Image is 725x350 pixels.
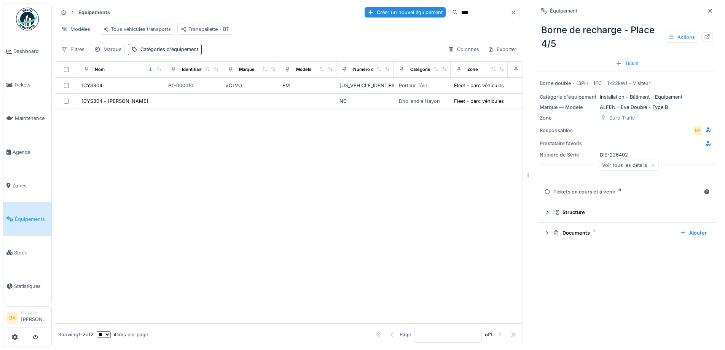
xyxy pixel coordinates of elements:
[540,93,597,101] div: Catégorie d'équipement
[95,66,105,73] div: Nom
[540,151,597,158] div: Numéro de Série
[544,188,701,195] div: Tickets en cours et à venir
[553,209,707,216] div: Structure
[353,66,388,73] div: Numéro de Série
[540,104,714,111] div: ALFEN — Eve Double - Type B
[282,82,333,89] div: FM
[6,312,18,324] li: BA
[454,82,504,89] div: Fleet - parc véhicules
[541,205,713,219] summary: Structure
[540,127,597,134] div: Responsables
[541,185,713,199] summary: Tickets en cours et à venir0
[540,114,597,121] div: Zone
[3,202,51,236] a: Équipements
[97,331,148,338] div: items per page
[540,140,597,147] div: Prestataire favoris
[665,32,698,43] div: Actions
[103,26,171,33] div: Tous véhicules transports
[3,236,51,269] a: Stock
[296,66,312,73] div: Modèle
[454,97,504,105] div: Fleet - parc véhicules
[182,66,219,73] div: Identifiant interne
[485,331,492,338] strong: of 1
[339,82,390,89] div: [US_VEHICLE_IDENTIFICATION_NUMBER]
[613,58,642,69] div: Ticket
[104,46,121,53] div: Marque
[3,68,51,102] a: Tickets
[239,66,255,73] div: Marque
[3,102,51,135] a: Maintenance
[339,97,390,105] div: NC
[168,82,219,89] div: PT-000010
[540,80,714,87] div: Borne double - (3PH - 1FC - 1x22kW) - Visiteur
[400,331,411,338] div: Page
[467,66,478,73] div: Zone
[540,151,714,158] div: DIE-226402
[540,104,597,111] div: Marque — Modèle
[399,82,427,89] div: Porteur Tôlé
[3,269,51,303] a: Statistiques
[15,115,48,122] span: Maintenance
[3,35,51,68] a: Dashboard
[16,8,39,30] img: Badge_color-CXgf-gQk.svg
[550,7,577,14] div: Équipement
[3,169,51,202] a: Zones
[609,114,635,121] div: Euro Trafic
[81,82,102,89] div: 1CYS304
[692,125,703,136] div: BA
[6,310,48,328] a: BA Manager[PERSON_NAME]
[540,93,714,101] div: Installation - Bâtiment - Equipement
[58,24,94,35] div: Modèles
[365,7,446,18] div: Créer un nouvel équipement
[12,182,48,189] span: Zones
[21,310,48,315] div: Manager
[553,229,674,237] div: Documents
[81,97,148,105] div: 1CYS304 - [PERSON_NAME]
[14,249,48,256] span: Stock
[21,310,48,326] li: [PERSON_NAME]
[399,97,440,105] div: Dhollandia Hayon
[58,44,88,55] div: Filtres
[181,26,229,33] div: Transpallette - BT
[225,82,276,89] div: VOLVO
[484,44,520,55] div: Exporter
[538,20,716,54] div: Borne de recharge - Place 4/5
[541,226,713,240] summary: Documents1Ajouter
[58,331,94,338] div: Showing 1 - 2 of 2
[445,44,483,55] div: Colonnes
[14,81,48,88] span: Tickets
[677,228,710,238] div: Ajouter
[14,283,48,290] span: Statistiques
[140,46,198,53] div: Catégories d'équipement
[13,48,48,55] span: Dashboard
[410,66,463,73] div: Catégories d'équipement
[3,135,51,169] a: Agenda
[75,9,113,16] strong: Équipements
[599,160,658,171] div: Voir tous les détails
[13,149,48,156] span: Agenda
[15,216,48,223] span: Équipements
